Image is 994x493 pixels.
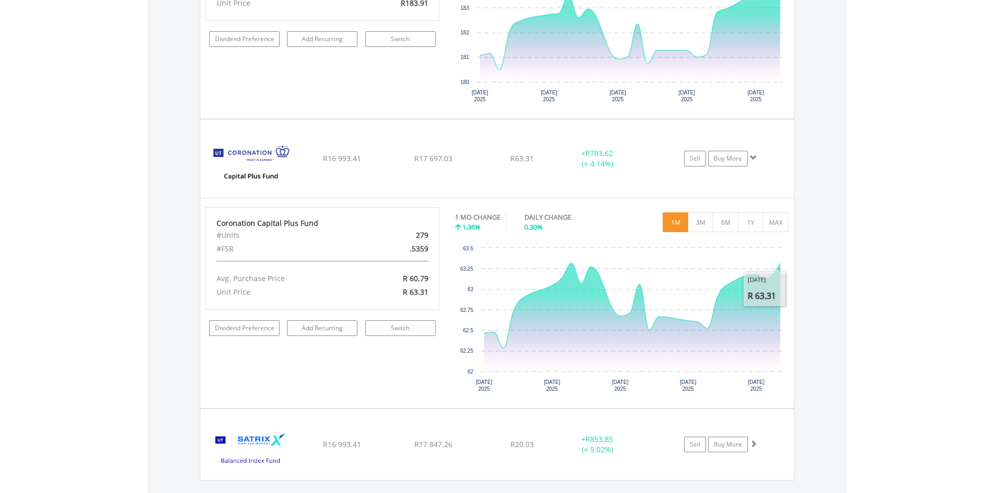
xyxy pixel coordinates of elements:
text: [DATE] 2025 [609,90,626,102]
span: R20.03 [510,439,534,449]
text: 180 [460,79,469,85]
a: Sell [684,151,706,166]
span: R853.85 [585,434,613,444]
a: Buy More [708,151,748,166]
span: R17 847.26 [414,439,452,449]
a: Buy More [708,437,748,452]
a: Dividend Preference [209,31,280,47]
text: 63.5 [463,246,473,251]
button: 3M [688,212,713,232]
div: + (+ 4.14%) [558,148,637,169]
a: Switch [365,31,436,47]
text: [DATE] 2025 [476,379,493,392]
text: 183 [460,5,469,11]
div: 1 MO CHANGE [455,212,500,222]
text: 62 [468,369,474,375]
div: Chart. Highcharts interactive chart. [455,243,789,399]
text: [DATE] 2025 [748,379,764,392]
button: MAX [763,212,788,232]
span: R63.31 [510,153,534,163]
img: UT.ZA.SATBI.png [206,422,295,478]
div: DAILY CHANGE [524,212,608,222]
a: Add Recurring [287,320,357,336]
text: [DATE] 2025 [612,379,629,392]
a: Dividend Preference [209,320,280,336]
text: 182 [460,30,469,35]
span: R703.62 [585,148,613,158]
span: 0.30% [524,222,543,232]
div: .5359 [360,242,436,256]
div: #Units [209,229,361,242]
a: Sell [684,437,706,452]
button: 1M [663,212,688,232]
text: 62.75 [460,307,473,313]
button: 1Y [738,212,763,232]
span: R 60.79 [403,273,428,283]
text: [DATE] 2025 [748,90,764,102]
button: 6M [713,212,738,232]
svg: Interactive chart [455,243,788,399]
text: 62.25 [460,348,473,354]
a: Switch [365,320,436,336]
text: [DATE] 2025 [680,379,697,392]
a: Add Recurring [287,31,357,47]
text: [DATE] 2025 [541,90,557,102]
div: Unit Price [209,285,361,299]
div: 279 [360,229,436,242]
text: [DATE] 2025 [544,379,560,392]
span: 1.36% [462,222,481,232]
text: [DATE] 2025 [678,90,695,102]
div: #FSR [209,242,361,256]
text: 63.25 [460,266,473,272]
text: 63 [468,286,474,292]
text: 62.5 [463,328,473,333]
span: R17 697.03 [414,153,452,163]
text: [DATE] 2025 [472,90,488,102]
div: Coronation Capital Plus Fund [217,218,428,229]
img: UT.ZA.CCPB5.png [206,133,295,195]
text: 181 [460,54,469,60]
span: R16 993.41 [323,153,361,163]
span: R 63.31 [403,287,428,297]
div: Avg. Purchase Price [209,272,361,285]
div: + (+ 5.02%) [558,434,637,455]
span: R16 993.41 [323,439,361,449]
